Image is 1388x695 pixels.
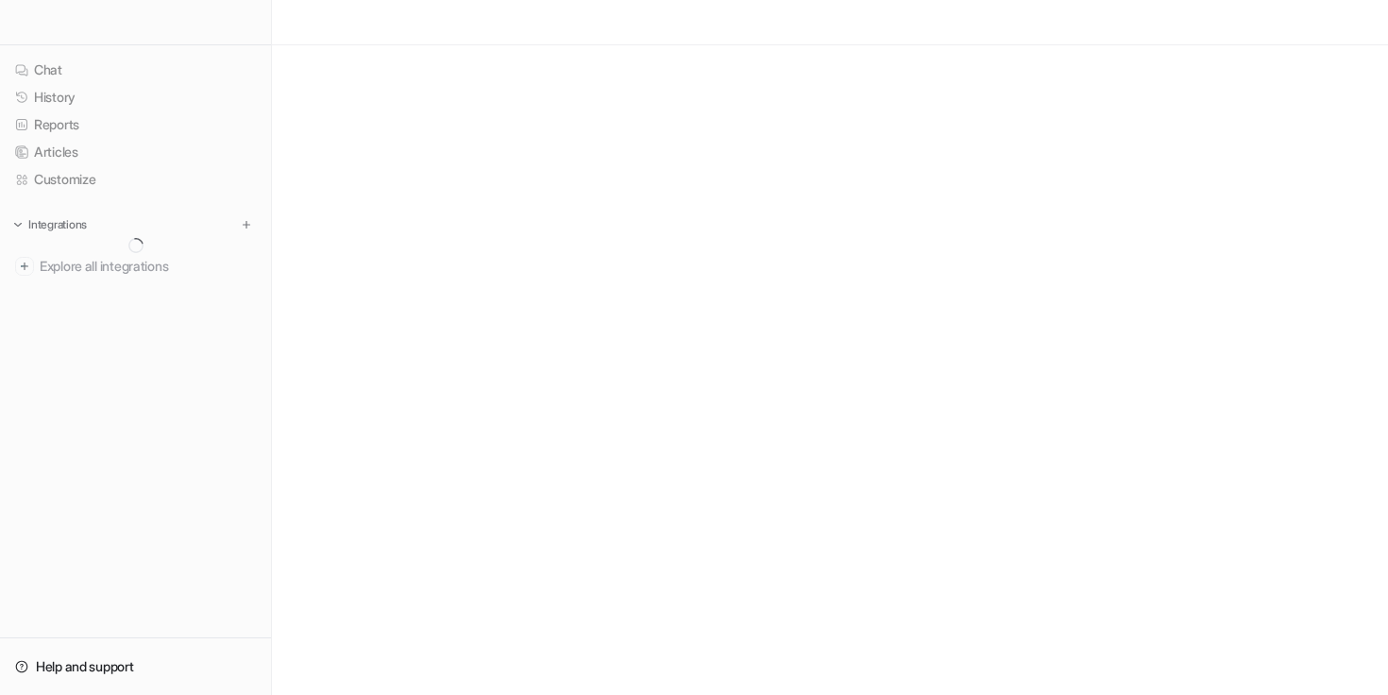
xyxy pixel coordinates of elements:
span: Explore all integrations [40,251,256,281]
a: Customize [8,166,263,193]
a: Explore all integrations [8,253,263,280]
a: History [8,84,263,110]
a: Reports [8,111,263,138]
a: Help and support [8,653,263,680]
p: Integrations [28,217,87,232]
a: Articles [8,139,263,165]
img: expand menu [11,218,25,231]
button: Integrations [8,215,93,234]
a: Chat [8,57,263,83]
img: menu_add.svg [240,218,253,231]
img: explore all integrations [15,257,34,276]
